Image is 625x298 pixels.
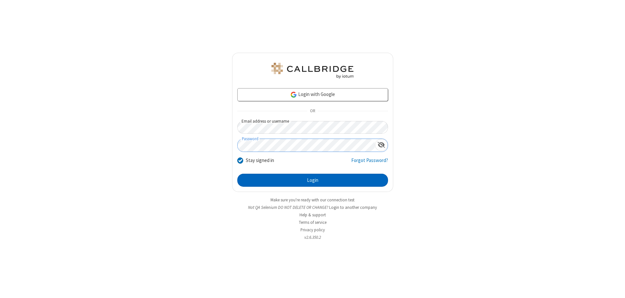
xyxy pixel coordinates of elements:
input: Password [238,139,375,152]
img: google-icon.png [290,91,297,98]
img: QA Selenium DO NOT DELETE OR CHANGE [270,63,355,78]
a: Forgot Password? [351,157,388,169]
button: Login to another company [329,204,377,210]
span: OR [307,107,318,116]
button: Login [237,174,388,187]
a: Privacy policy [300,227,325,233]
li: Not QA Selenium DO NOT DELETE OR CHANGE? [232,204,393,210]
li: v2.6.350.2 [232,234,393,240]
a: Login with Google [237,88,388,101]
div: Show password [375,139,388,151]
label: Stay signed in [246,157,274,164]
a: Make sure you're ready with our connection test [271,197,354,203]
a: Help & support [299,212,326,218]
input: Email address or username [237,121,388,134]
a: Terms of service [299,220,326,225]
